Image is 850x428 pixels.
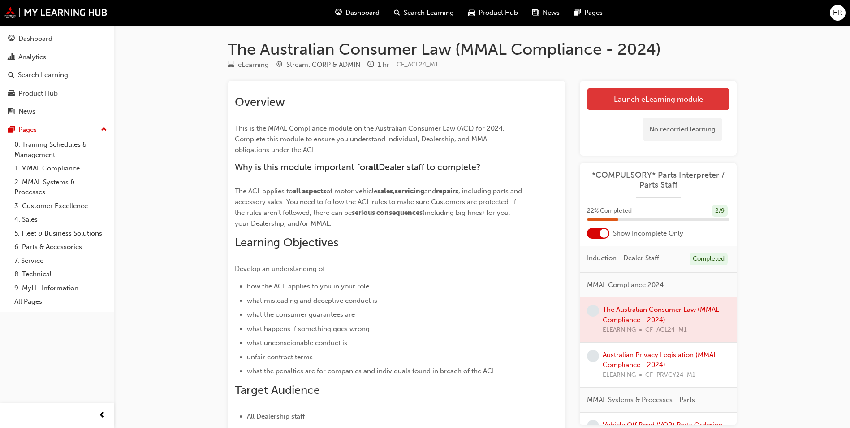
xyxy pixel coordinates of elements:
span: HR [833,8,842,18]
button: DashboardAnalyticsSearch LearningProduct HubNews [4,29,111,122]
a: Analytics [4,49,111,66]
a: Search Learning [4,67,111,83]
span: Pages [584,8,603,18]
span: 22 % Completed [587,206,632,216]
span: how the ACL applies to you in your role [247,282,369,290]
span: Dealer staff to complete? [379,162,481,172]
div: Analytics [18,52,46,62]
span: This is the MMAL Compliance module on the Australian Consumer Law (ACL) for 2024. Complete this m... [235,124,506,154]
span: repairs [436,187,458,195]
img: mmal [4,7,108,18]
span: News [543,8,560,18]
span: Overview [235,95,285,109]
a: 4. Sales [11,213,111,227]
span: of motor vehicle [326,187,377,195]
span: Show Incomplete Only [613,228,683,239]
div: Product Hub [18,88,58,99]
span: what unconscionable conduct is [247,339,347,347]
span: serious consequences [352,209,423,217]
button: Pages [4,122,111,138]
span: Product Hub [479,8,518,18]
span: , including parts and accessory sales. You need to follow the ACL rules to make sure Customers ar... [235,187,524,217]
span: up-icon [101,124,107,135]
span: learningResourceType_ELEARNING-icon [228,61,234,69]
span: car-icon [468,7,475,18]
span: servicing [395,187,424,195]
span: learningRecordVerb_NONE-icon [587,305,599,317]
span: pages-icon [574,7,581,18]
span: car-icon [8,90,15,98]
a: 3. Customer Excellence [11,199,111,213]
span: clock-icon [367,61,374,69]
div: 2 / 9 [712,205,728,217]
div: 1 hr [378,60,389,70]
span: Induction - Dealer Staff [587,253,659,263]
span: what the consumer guarantees are [247,310,355,319]
span: learningRecordVerb_NONE-icon [587,350,599,362]
span: MMAL Compliance 2024 [587,280,664,290]
div: Completed [690,253,728,265]
span: and [424,187,436,195]
a: Dashboard [4,31,111,47]
span: pages-icon [8,126,15,134]
a: 6. Parts & Accessories [11,240,111,254]
span: CF_PRVCY24_M1 [645,370,695,380]
span: news-icon [532,7,539,18]
span: what happens if something goes wrong [247,325,370,333]
a: car-iconProduct Hub [461,4,525,22]
a: 1. MMAL Compliance [11,162,111,175]
div: Type [228,59,269,70]
span: Dashboard [345,8,380,18]
span: guage-icon [335,7,342,18]
span: search-icon [8,71,14,79]
span: news-icon [8,108,15,116]
span: Develop an understanding of: [235,265,327,273]
a: 0. Training Schedules & Management [11,138,111,162]
a: 8. Technical [11,267,111,281]
span: prev-icon [99,410,105,421]
a: pages-iconPages [567,4,610,22]
span: MMAL Systems & Processes - Parts [587,395,695,405]
a: Product Hub [4,85,111,102]
span: ELEARNING [603,370,636,380]
div: News [18,106,35,117]
a: All Pages [11,295,111,309]
a: 9. MyLH Information [11,281,111,295]
span: sales [377,187,393,195]
span: Target Audience [235,383,320,397]
span: unfair contract terms [247,353,313,361]
span: chart-icon [8,53,15,61]
span: what the penalties are for companies and individuals found in breach of the ACL. [247,367,497,375]
span: target-icon [276,61,283,69]
span: Search Learning [404,8,454,18]
div: Duration [367,59,389,70]
a: 5. Fleet & Business Solutions [11,227,111,240]
a: search-iconSearch Learning [387,4,461,22]
a: Australian Privacy Legislation (MMAL Compliance - 2024) [603,351,717,369]
div: eLearning [238,60,269,70]
span: all aspects [293,187,326,195]
a: guage-iconDashboard [328,4,387,22]
div: Pages [18,125,37,135]
a: news-iconNews [525,4,567,22]
a: News [4,103,111,120]
span: what misleading and deceptive conduct is [247,297,377,305]
div: Search Learning [18,70,68,80]
div: No recorded learning [643,118,722,141]
a: 7. Service [11,254,111,268]
span: search-icon [394,7,400,18]
a: 2. MMAL Systems & Processes [11,175,111,199]
button: HR [830,5,846,21]
div: Stream: CORP & ADMIN [286,60,360,70]
a: *COMPULSORY* Parts Interpreter / Parts Staff [587,170,729,190]
div: Stream [276,59,360,70]
span: guage-icon [8,35,15,43]
span: Learning Objectives [235,236,338,249]
a: Launch eLearning module [587,88,729,110]
span: Learning resource code [397,61,438,68]
h1: The Australian Consumer Law (MMAL Compliance - 2024) [228,39,737,59]
span: all [368,162,379,172]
